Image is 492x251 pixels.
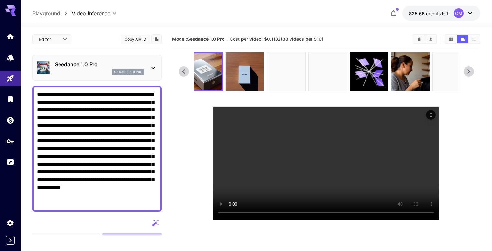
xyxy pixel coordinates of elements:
button: Expand sidebar [6,236,15,245]
div: Actions [426,110,436,120]
a: Playground [32,9,60,17]
p: Seedance 1.0 Pro [55,60,144,68]
button: Show videos in list view [468,35,480,43]
nav: breadcrumb [32,9,72,17]
button: Download All [425,35,436,43]
div: Wallet [6,116,14,124]
button: Show videos in video view [457,35,468,43]
img: 8A6ifAAAAAGSURBVAMA8vIDwesDsxkAAAAASUVORK5CYII= [433,52,471,91]
div: Playground [6,74,14,82]
div: Models [6,53,14,61]
img: mMbYFwAAAAZJREFUAwAtrecfqa26YAAAAABJRU5ErkJggg== [226,52,264,91]
div: API Keys [6,137,14,145]
b: Seedance 1.0 Pro [187,36,225,42]
p: · [226,35,228,43]
p: seedance_1_0_pro [114,70,142,74]
button: Clear videos [413,35,425,43]
div: Show videos in grid viewShow videos in video viewShow videos in list view [445,34,480,44]
span: Model: [172,36,225,42]
div: Clear videosDownload All [413,34,437,44]
span: Editor [39,36,59,43]
span: $25.66 [409,11,426,16]
div: Settings [6,219,14,227]
div: Seedance 1.0 Proseedance_1_0_pro [37,58,157,78]
div: Usage [6,158,14,166]
button: $25.65503CM [402,6,480,21]
button: Show videos in grid view [445,35,457,43]
img: 2kB42AAAAAZJREFUAwC3exuu9jvfiQAAAABJRU5ErkJggg== [185,53,222,90]
span: Video Inference [72,9,110,17]
b: 0.1132 [267,36,281,42]
div: CM [454,8,464,18]
button: Copy AIR ID [121,35,150,44]
div: Home [6,32,14,40]
span: Cost per video: $ (88 videos per $10) [230,36,323,42]
img: 8A6ifAAAAAGSURBVAMA8vIDwesDsxkAAAAASUVORK5CYII= [309,52,347,91]
div: Library [6,95,14,103]
img: 8A6ifAAAAAGSURBVAMA8vIDwesDsxkAAAAASUVORK5CYII= [267,52,305,91]
img: y7IiWYAAAAGSURBVAMAfc9uNoEAEeIAAAAASUVORK5CYII= [391,52,430,91]
span: credits left [426,11,449,16]
button: Add to library [154,35,159,43]
div: $25.65503 [409,10,449,17]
